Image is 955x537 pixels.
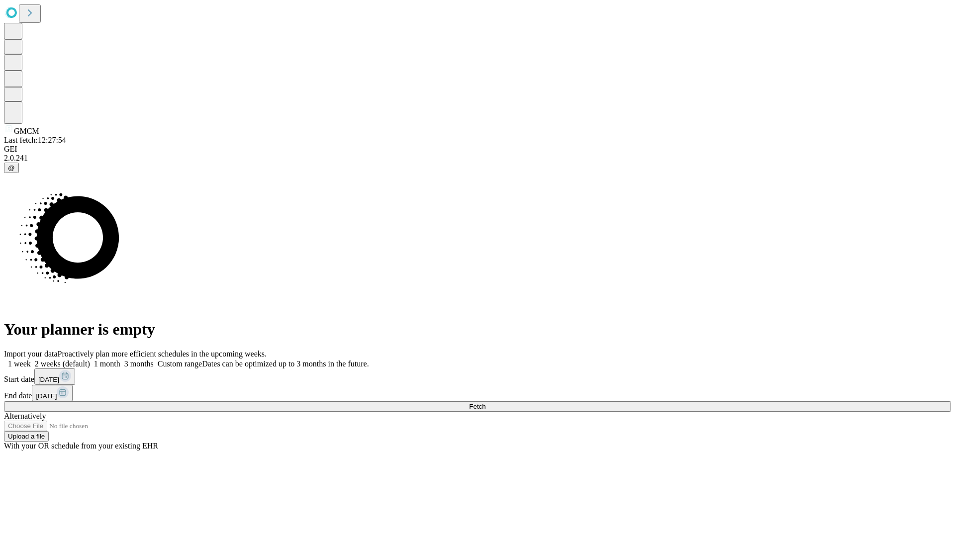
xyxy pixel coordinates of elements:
[14,127,39,135] span: GMCM
[4,145,951,154] div: GEI
[4,412,46,420] span: Alternatively
[202,359,369,368] span: Dates can be optimized up to 3 months in the future.
[4,154,951,163] div: 2.0.241
[36,392,57,400] span: [DATE]
[4,385,951,401] div: End date
[35,359,90,368] span: 2 weeks (default)
[8,359,31,368] span: 1 week
[32,385,73,401] button: [DATE]
[38,376,59,383] span: [DATE]
[469,403,485,410] span: Fetch
[158,359,202,368] span: Custom range
[94,359,120,368] span: 1 month
[4,401,951,412] button: Fetch
[4,442,158,450] span: With your OR schedule from your existing EHR
[4,350,58,358] span: Import your data
[34,368,75,385] button: [DATE]
[4,320,951,339] h1: Your planner is empty
[8,164,15,172] span: @
[4,136,66,144] span: Last fetch: 12:27:54
[4,431,49,442] button: Upload a file
[4,368,951,385] div: Start date
[4,163,19,173] button: @
[124,359,154,368] span: 3 months
[58,350,267,358] span: Proactively plan more efficient schedules in the upcoming weeks.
